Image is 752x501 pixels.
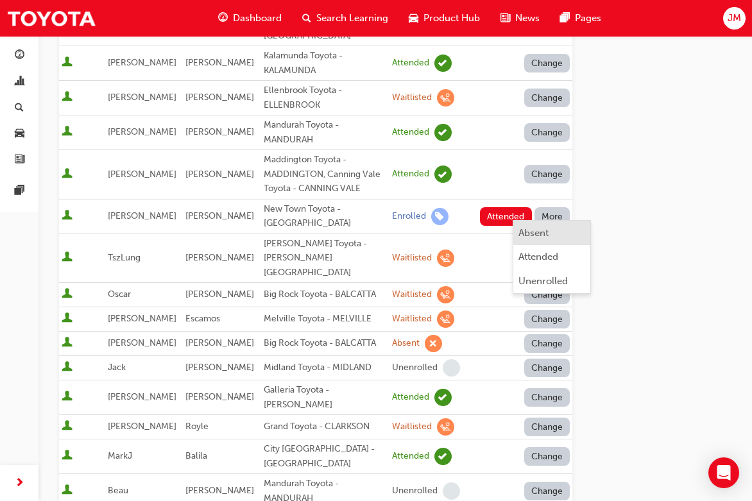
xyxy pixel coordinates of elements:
span: [PERSON_NAME] [108,169,176,180]
div: Absent [392,337,420,350]
span: [PERSON_NAME] [185,210,254,221]
span: search-icon [302,10,311,26]
span: [PERSON_NAME] [185,57,254,68]
div: Attended [518,250,558,264]
div: Big Rock Toyota - BALCATTA [264,287,387,302]
span: JM [728,11,741,26]
div: Open Intercom Messenger [708,457,739,488]
button: Change [524,123,570,142]
div: Absent [518,226,549,241]
span: User is active [62,391,73,403]
span: [PERSON_NAME] [185,485,254,496]
div: Unenrolled [392,362,438,374]
span: Balila [185,450,207,461]
img: Trak [6,4,96,33]
div: Attended [392,391,429,403]
span: User is active [62,210,73,223]
span: [PERSON_NAME] [185,252,254,263]
button: Change [524,54,570,72]
span: [PERSON_NAME] [185,289,254,300]
span: User is active [62,361,73,374]
button: Change [524,310,570,328]
div: Enrolled [392,210,426,223]
span: User is active [62,312,73,325]
div: City [GEOGRAPHIC_DATA] - [GEOGRAPHIC_DATA] [264,442,387,471]
span: learningRecordVerb_NONE-icon [443,482,460,500]
button: Change [524,447,570,466]
span: car-icon [409,10,418,26]
span: User is active [62,288,73,301]
div: Waitlisted [392,92,432,104]
div: [PERSON_NAME] Toyota - [PERSON_NAME][GEOGRAPHIC_DATA] [264,237,387,280]
div: Unenrolled [392,485,438,497]
span: learningRecordVerb_WAITLIST-icon [437,89,454,106]
div: New Town Toyota - [GEOGRAPHIC_DATA] [264,202,387,231]
span: [PERSON_NAME] [108,210,176,221]
div: Maddington Toyota - MADDINGTON, Canning Vale Toyota - CANNING VALE [264,153,387,196]
button: Change [524,89,570,107]
button: Change [524,334,570,353]
span: [PERSON_NAME] [185,169,254,180]
a: pages-iconPages [550,5,611,31]
span: news-icon [15,154,24,166]
span: pages-icon [560,10,570,26]
a: car-iconProduct Hub [398,5,490,31]
span: [PERSON_NAME] [108,92,176,103]
span: learningRecordVerb_ATTEND-icon [434,124,452,141]
span: learningRecordVerb_ENROLL-icon [431,208,449,225]
span: User is active [62,56,73,69]
span: [PERSON_NAME] [108,421,176,432]
span: MarkJ [108,450,132,461]
span: learningRecordVerb_ABSENT-icon [425,335,442,352]
span: User is active [62,484,73,497]
button: Attended [480,207,532,226]
span: User is active [62,337,73,350]
div: Mandurah Toyota - MANDURAH [264,118,387,147]
span: News [515,11,540,26]
div: Midland Toyota - MIDLAND [264,361,387,375]
span: Royle [185,421,209,432]
button: Change [524,285,570,304]
span: [PERSON_NAME] [185,126,254,137]
span: learningRecordVerb_WAITLIST-icon [437,418,454,436]
div: Ellenbrook Toyota - ELLENBROOK [264,83,387,112]
button: Change [524,359,570,377]
span: User is active [62,251,73,264]
span: User is active [62,420,73,433]
div: Attended [392,126,429,139]
span: [PERSON_NAME] [185,337,254,348]
a: guage-iconDashboard [208,5,292,31]
a: news-iconNews [490,5,550,31]
span: chart-icon [15,76,24,88]
div: Unenrolled [518,274,568,289]
span: Search Learning [316,11,388,26]
div: Melville Toyota - MELVILLE [264,312,387,327]
span: Escamos [185,313,220,324]
span: learningRecordVerb_ATTEND-icon [434,166,452,183]
div: Galleria Toyota - [PERSON_NAME] [264,383,387,412]
button: Change [524,482,570,500]
span: learningRecordVerb_ATTEND-icon [434,448,452,465]
button: Change [524,165,570,183]
span: learningRecordVerb_WAITLIST-icon [437,286,454,303]
span: [PERSON_NAME] [185,362,254,373]
button: Absent [513,221,590,245]
div: Waitlisted [392,313,432,325]
span: [PERSON_NAME] [108,313,176,324]
div: Attended [392,450,429,463]
span: [PERSON_NAME] [185,391,254,402]
button: Attended [513,245,590,269]
span: [PERSON_NAME] [108,126,176,137]
div: Grand Toyota - CLARKSON [264,420,387,434]
span: news-icon [500,10,510,26]
span: Pages [575,11,601,26]
span: [PERSON_NAME] [108,391,176,402]
div: Waitlisted [392,289,432,301]
span: User is active [62,168,73,181]
span: User is active [62,91,73,104]
span: guage-icon [218,10,228,26]
a: search-iconSearch Learning [292,5,398,31]
button: Change [524,388,570,407]
span: learningRecordVerb_WAITLIST-icon [437,250,454,267]
div: Waitlisted [392,421,432,433]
